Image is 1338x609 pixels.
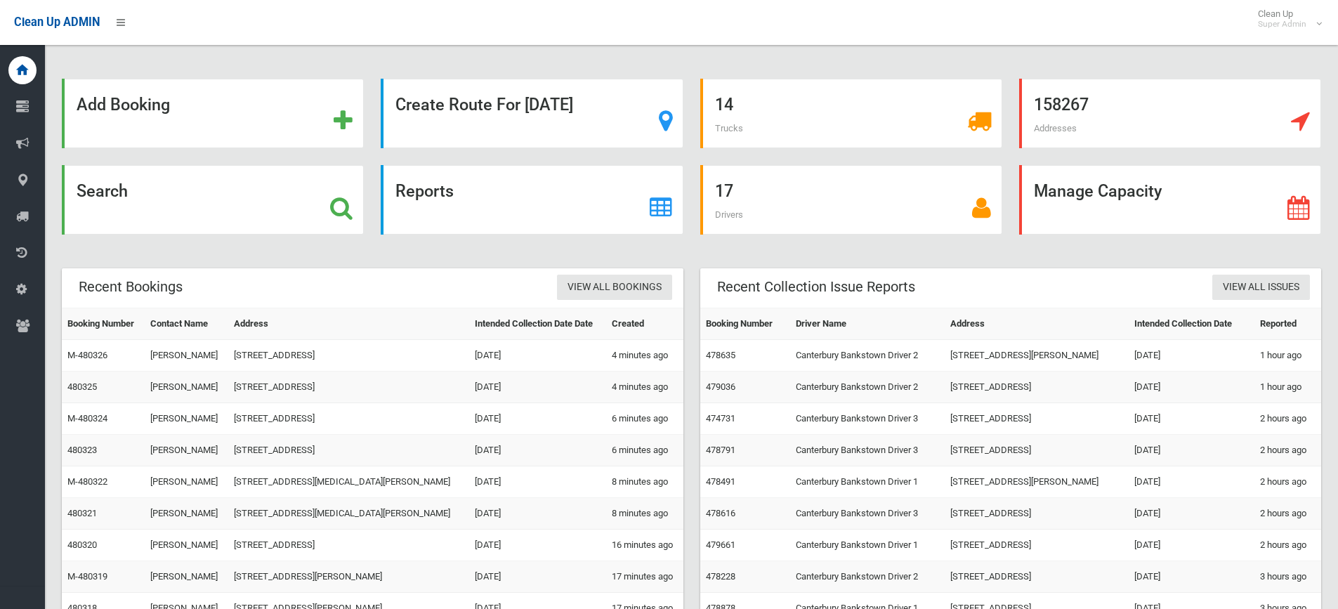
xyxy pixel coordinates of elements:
[945,498,1129,530] td: [STREET_ADDRESS]
[715,95,733,114] strong: 14
[945,340,1129,372] td: [STREET_ADDRESS][PERSON_NAME]
[790,530,945,561] td: Canterbury Bankstown Driver 1
[1251,8,1320,30] span: Clean Up
[945,435,1129,466] td: [STREET_ADDRESS]
[700,308,790,340] th: Booking Number
[77,95,170,114] strong: Add Booking
[1129,561,1254,593] td: [DATE]
[1129,340,1254,372] td: [DATE]
[228,403,470,435] td: [STREET_ADDRESS]
[790,340,945,372] td: Canterbury Bankstown Driver 2
[606,561,683,593] td: 17 minutes ago
[228,561,470,593] td: [STREET_ADDRESS][PERSON_NAME]
[706,508,735,518] a: 478616
[700,79,1002,148] a: 14 Trucks
[1034,181,1162,201] strong: Manage Capacity
[1129,466,1254,498] td: [DATE]
[67,381,97,392] a: 480325
[381,165,683,235] a: Reports
[790,498,945,530] td: Canterbury Bankstown Driver 3
[145,403,228,435] td: [PERSON_NAME]
[1254,340,1321,372] td: 1 hour ago
[469,466,606,498] td: [DATE]
[62,308,145,340] th: Booking Number
[228,435,470,466] td: [STREET_ADDRESS]
[469,403,606,435] td: [DATE]
[1019,165,1321,235] a: Manage Capacity
[945,403,1129,435] td: [STREET_ADDRESS]
[606,530,683,561] td: 16 minutes ago
[381,79,683,148] a: Create Route For [DATE]
[715,123,743,133] span: Trucks
[945,372,1129,403] td: [STREET_ADDRESS]
[14,15,100,29] span: Clean Up ADMIN
[395,181,454,201] strong: Reports
[606,340,683,372] td: 4 minutes ago
[706,445,735,455] a: 478791
[228,530,470,561] td: [STREET_ADDRESS]
[67,539,97,550] a: 480320
[469,340,606,372] td: [DATE]
[1254,403,1321,435] td: 2 hours ago
[67,571,107,582] a: M-480319
[469,530,606,561] td: [DATE]
[395,95,573,114] strong: Create Route For [DATE]
[145,340,228,372] td: [PERSON_NAME]
[145,498,228,530] td: [PERSON_NAME]
[606,466,683,498] td: 8 minutes ago
[715,181,733,201] strong: 17
[145,435,228,466] td: [PERSON_NAME]
[790,308,945,340] th: Driver Name
[557,275,672,301] a: View All Bookings
[790,435,945,466] td: Canterbury Bankstown Driver 3
[945,561,1129,593] td: [STREET_ADDRESS]
[606,372,683,403] td: 4 minutes ago
[469,498,606,530] td: [DATE]
[790,403,945,435] td: Canterbury Bankstown Driver 3
[1129,308,1254,340] th: Intended Collection Date
[1258,19,1306,30] small: Super Admin
[469,435,606,466] td: [DATE]
[469,372,606,403] td: [DATE]
[1034,95,1089,114] strong: 158267
[469,308,606,340] th: Intended Collection Date Date
[1129,530,1254,561] td: [DATE]
[228,372,470,403] td: [STREET_ADDRESS]
[1129,498,1254,530] td: [DATE]
[790,561,945,593] td: Canterbury Bankstown Driver 2
[706,381,735,392] a: 479036
[62,273,199,301] header: Recent Bookings
[790,372,945,403] td: Canterbury Bankstown Driver 2
[228,308,470,340] th: Address
[700,273,932,301] header: Recent Collection Issue Reports
[1129,372,1254,403] td: [DATE]
[228,466,470,498] td: [STREET_ADDRESS][MEDICAL_DATA][PERSON_NAME]
[1254,466,1321,498] td: 2 hours ago
[1019,79,1321,148] a: 158267 Addresses
[790,466,945,498] td: Canterbury Bankstown Driver 1
[606,435,683,466] td: 6 minutes ago
[228,498,470,530] td: [STREET_ADDRESS][MEDICAL_DATA][PERSON_NAME]
[67,413,107,424] a: M-480324
[145,466,228,498] td: [PERSON_NAME]
[67,476,107,487] a: M-480322
[67,508,97,518] a: 480321
[145,372,228,403] td: [PERSON_NAME]
[1254,435,1321,466] td: 2 hours ago
[706,413,735,424] a: 474731
[67,350,107,360] a: M-480326
[1212,275,1310,301] a: View All Issues
[67,445,97,455] a: 480323
[1254,498,1321,530] td: 2 hours ago
[1254,530,1321,561] td: 2 hours ago
[706,476,735,487] a: 478491
[945,466,1129,498] td: [STREET_ADDRESS][PERSON_NAME]
[1254,308,1321,340] th: Reported
[706,350,735,360] a: 478635
[62,79,364,148] a: Add Booking
[469,561,606,593] td: [DATE]
[1254,372,1321,403] td: 1 hour ago
[145,561,228,593] td: [PERSON_NAME]
[606,498,683,530] td: 8 minutes ago
[228,340,470,372] td: [STREET_ADDRESS]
